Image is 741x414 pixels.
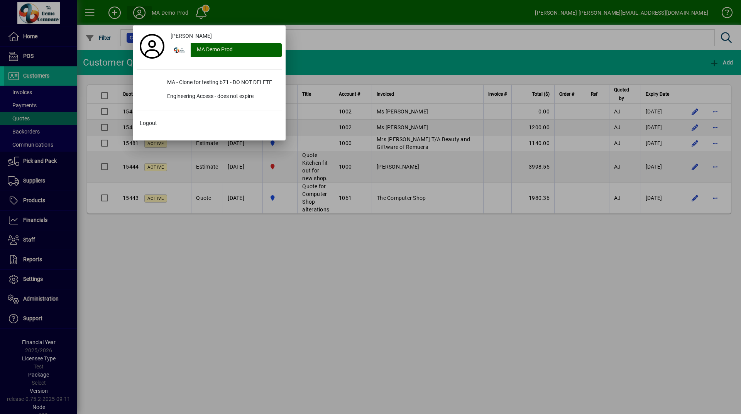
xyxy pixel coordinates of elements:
a: [PERSON_NAME] [167,29,282,43]
span: [PERSON_NAME] [171,32,212,40]
span: Logout [140,119,157,127]
button: MA Demo Prod [167,43,282,57]
div: MA Demo Prod [191,43,282,57]
div: MA - Clone for testing b71 - DO NOT DELETE [161,76,282,90]
div: Engineering Access - does not expire [161,90,282,104]
button: MA - Clone for testing b71 - DO NOT DELETE [137,76,282,90]
button: Engineering Access - does not expire [137,90,282,104]
button: Logout [137,117,282,130]
a: Profile [137,39,167,53]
